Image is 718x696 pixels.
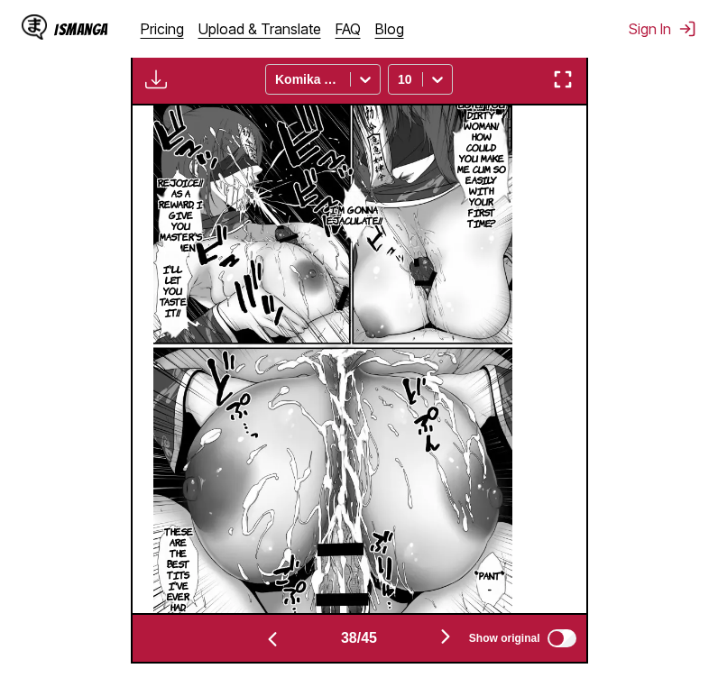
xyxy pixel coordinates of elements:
[161,522,197,616] p: These are the best tits I've ever had.
[336,20,361,38] a: FAQ
[22,14,47,40] img: IsManga Logo
[341,630,377,646] span: 38 / 45
[469,632,540,645] span: Show original
[22,14,141,43] a: IsManga LogoIsManga
[629,20,696,38] button: Sign In
[471,566,509,595] p: *pant* ...
[454,95,511,232] p: Ugh...!! You dirty woman! How could you make me cum so easily with your first time?
[156,260,190,321] p: I'll let you taste it!!
[262,628,283,650] img: Previous page
[323,200,386,229] p: I'm gonna ejaculate!!
[141,20,184,38] a: Pricing
[548,629,576,647] input: Show original
[54,21,108,38] div: IsManga
[154,173,207,256] p: Rejoice!! As a reward, I give you Master's semen.
[678,20,696,38] img: Sign out
[153,105,511,613] img: Manga Panel
[552,69,574,90] img: Enter fullscreen
[435,626,456,647] img: Next page
[145,69,167,90] img: Download translated images
[375,20,404,38] a: Blog
[198,20,321,38] a: Upload & Translate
